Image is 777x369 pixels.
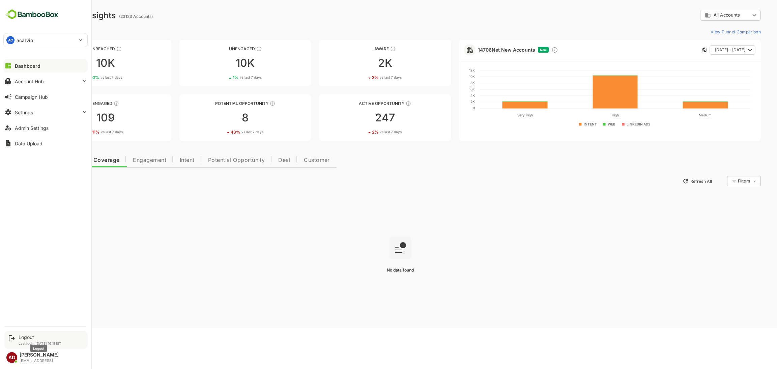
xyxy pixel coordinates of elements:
div: Logout [19,334,61,340]
span: Customer [280,158,306,163]
a: AwareThese accounts have just entered the buying cycle and need further nurturing2K2%vs last 7 days [295,40,427,86]
div: These accounts are warm, further nurturing would qualify them to MQAs [90,101,95,106]
button: Data Upload [3,137,88,150]
div: This card does not support filter and segments [679,48,683,52]
button: Admin Settings [3,121,88,135]
text: 12K [445,68,451,72]
div: AD [6,352,17,363]
div: All Accounts [677,9,737,22]
text: 2K [447,100,451,104]
button: Settings [3,106,88,119]
div: These accounts have not been engaged with for a defined time period [93,46,98,52]
button: Refresh All [656,176,691,187]
div: Active Opportunity [295,101,427,106]
div: Filters [714,175,737,187]
p: Last login: [DATE] 16:11 IST [19,341,61,345]
button: Campaign Hub [3,90,88,104]
button: [DATE] - [DATE] [686,45,732,55]
a: Active OpportunityThese accounts have open opportunities which might be at any of the Sales Stage... [295,94,427,141]
span: Potential Opportunity [184,158,241,163]
div: 2 % [348,75,378,80]
div: 11 % [68,130,99,135]
div: 10K [156,58,287,68]
text: 0 [449,106,451,110]
div: Filters [714,178,726,183]
a: Potential OpportunityThese accounts are MQAs and can be passed on to Inside Sales843%vs last 7 days [156,94,287,141]
span: vs last 7 days [77,75,99,80]
div: 109 [16,112,148,123]
div: All Accounts [681,12,726,18]
div: Unengaged [156,46,287,51]
div: [EMAIL_ADDRESS] [20,359,59,363]
text: 4K [447,93,451,97]
div: Potential Opportunity [156,101,287,106]
p: acalvio [17,37,33,44]
span: Engagement [109,158,143,163]
span: vs last 7 days [356,130,378,135]
div: 43 % [207,130,240,135]
div: Unreached [16,46,148,51]
img: BambooboxFullLogoMark.5f36c76dfaba33ec1ec1367b70bb1252.svg [3,8,60,21]
ag: (23123 Accounts) [95,14,131,19]
div: 2 % [348,130,378,135]
text: Medium [675,113,688,117]
div: Dashboard Insights [16,10,92,20]
div: 10K [16,58,148,68]
text: 10K [445,75,451,79]
a: 14706Net New Accounts [454,47,512,53]
div: Data Upload [15,141,42,146]
div: [PERSON_NAME] [20,352,59,358]
div: 2K [295,58,427,68]
span: Deal [255,158,267,163]
a: UnengagedThese accounts have not shown enough engagement and need nurturing10K1%vs last 7 days [156,40,287,86]
text: High [588,113,595,117]
div: Aware [295,46,427,51]
div: Admin Settings [15,125,49,131]
span: vs last 7 days [77,130,99,135]
button: Dashboard [3,59,88,73]
text: 8K [447,81,451,85]
span: vs last 7 days [216,75,238,80]
span: Data Quality and Coverage [23,158,96,163]
div: Engaged [16,101,148,106]
span: vs last 7 days [356,75,378,80]
button: New Insights [16,175,65,187]
div: These accounts have open opportunities which might be at any of the Sales Stages [382,101,387,106]
a: EngagedThese accounts are warm, further nurturing would qualify them to MQAs10911%vs last 7 days [16,94,148,141]
span: Intent [156,158,171,163]
div: ACacalvio [4,33,87,47]
button: View Funnel Comparison [684,26,737,37]
div: These accounts are MQAs and can be passed on to Inside Sales [246,101,252,106]
div: Discover new ICP-fit accounts showing engagement — via intent surges, anonymous website visits, L... [528,47,535,53]
span: New [516,48,523,52]
span: [DATE] - [DATE] [691,46,722,54]
div: Campaign Hub [15,94,48,100]
span: All Accounts [690,12,716,18]
div: AC [6,36,15,44]
div: Account Hub [15,79,44,84]
text: 6K [447,87,451,91]
a: UnreachedThese accounts have not been engaged with for a defined time period10K0%vs last 7 days [16,40,148,86]
div: These accounts have just entered the buying cycle and need further nurturing [367,46,372,52]
div: These accounts have not shown enough engagement and need nurturing [233,46,238,52]
span: vs last 7 days [218,130,240,135]
div: Dashboard [15,63,40,69]
div: 0 % [69,75,99,80]
button: Account Hub [3,75,88,88]
text: Very High [494,113,509,117]
div: 8 [156,112,287,123]
div: 1 % [209,75,238,80]
span: No data found [363,267,390,273]
div: 247 [295,112,427,123]
div: Settings [15,110,33,115]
